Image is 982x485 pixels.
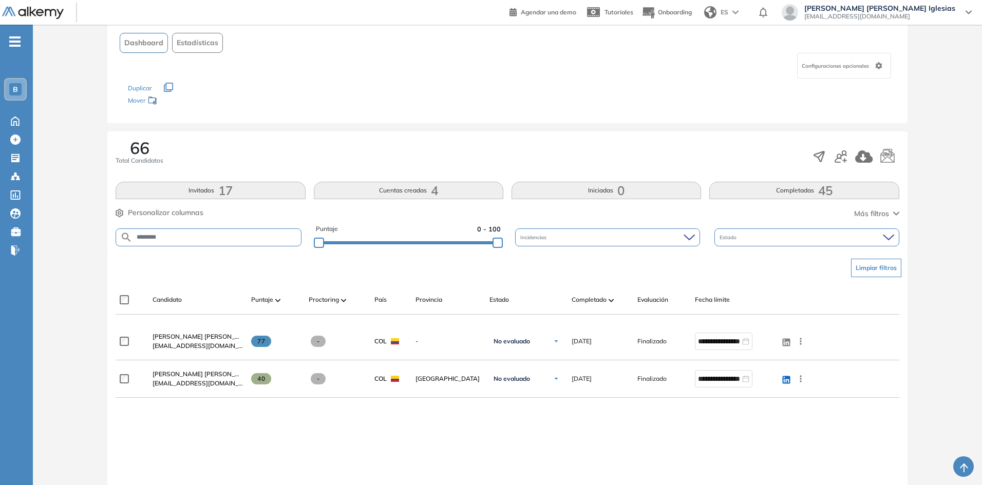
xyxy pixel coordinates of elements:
span: 66 [130,140,149,156]
span: 0 - 100 [477,224,501,234]
span: Finalizado [637,374,667,383]
span: Más filtros [854,208,889,219]
img: SEARCH_ALT [120,231,133,244]
img: Ícono de flecha [553,338,559,344]
span: Fecha límite [695,295,730,304]
span: Completado [572,295,607,304]
span: [PERSON_NAME] [PERSON_NAME] Iglesias [804,4,955,12]
button: Más filtros [854,208,899,219]
span: Incidencias [520,234,549,241]
button: Completadas45 [709,182,899,199]
button: Iniciadas0 [512,182,701,199]
span: COL [374,337,387,346]
div: Configuraciones opcionales [797,53,891,79]
span: Total Candidatos [116,156,163,165]
span: - [311,373,326,384]
button: Limpiar filtros [851,259,901,277]
span: - [311,336,326,347]
span: ES [721,8,728,17]
span: Candidato [153,295,182,304]
span: Estado [720,234,739,241]
span: Evaluación [637,295,668,304]
span: - [416,337,481,346]
span: Tutoriales [605,8,633,16]
span: [DATE] [572,337,592,346]
span: País [374,295,387,304]
img: Logo [2,7,64,20]
span: COL [374,374,387,383]
span: Dashboard [124,37,163,48]
span: No evaluado [494,375,530,383]
button: Cuentas creadas4 [314,182,503,199]
span: [GEOGRAPHIC_DATA] [416,374,481,383]
span: [DATE] [572,374,592,383]
span: Finalizado [637,337,667,346]
img: [missing "en.ARROW_ALT" translation] [609,299,614,302]
span: [EMAIL_ADDRESS][DOMAIN_NAME] [153,341,243,351]
a: [PERSON_NAME] [PERSON_NAME] [153,332,243,341]
img: Ícono de flecha [553,376,559,382]
img: COL [391,376,399,382]
button: Dashboard [120,33,168,53]
span: Proctoring [309,295,339,304]
span: 40 [251,373,271,384]
div: Estado [714,228,899,246]
img: world [704,6,716,18]
span: [EMAIL_ADDRESS][DOMAIN_NAME] [804,12,955,21]
div: Mover [128,92,231,111]
span: Estadísticas [177,37,218,48]
span: Configuraciones opcionales [802,62,871,70]
span: No evaluado [494,337,530,345]
a: Agendar una demo [509,5,576,17]
button: Estadísticas [172,33,223,53]
img: [missing "en.ARROW_ALT" translation] [341,299,346,302]
span: Puntaje [251,295,273,304]
div: Incidencias [515,228,700,246]
img: [missing "en.ARROW_ALT" translation] [275,299,280,302]
button: Personalizar columnas [116,207,203,218]
img: arrow [732,10,739,14]
span: [PERSON_NAME] [PERSON_NAME] [153,333,255,340]
span: Provincia [416,295,442,304]
span: [PERSON_NAME] [PERSON_NAME] [153,370,255,378]
span: 77 [251,336,271,347]
button: Onboarding [641,2,692,24]
span: B [13,85,18,93]
button: Invitados17 [116,182,305,199]
span: Onboarding [658,8,692,16]
span: Personalizar columnas [128,207,203,218]
span: Estado [489,295,509,304]
span: Duplicar [128,84,152,92]
span: Agendar una demo [521,8,576,16]
a: [PERSON_NAME] [PERSON_NAME] [153,370,243,379]
span: Puntaje [316,224,338,234]
span: [EMAIL_ADDRESS][DOMAIN_NAME] [153,379,243,388]
i: - [9,41,21,43]
img: COL [391,338,399,344]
